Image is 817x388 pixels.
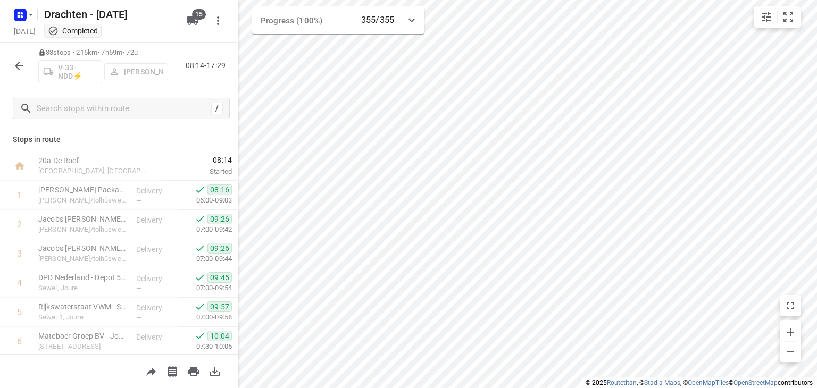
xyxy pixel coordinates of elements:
p: Delivery [136,215,176,225]
div: 3 [17,249,22,259]
div: 5 [17,307,22,317]
div: / [211,103,223,114]
p: 20a De Roef [38,155,149,166]
span: Progress (100%) [261,16,322,26]
button: 15 [182,10,203,31]
p: [GEOGRAPHIC_DATA], [GEOGRAPHIC_DATA] [38,166,149,176]
p: 07:00-09:58 [179,312,232,323]
p: 07:30-10:05 [179,341,232,352]
span: — [136,284,141,292]
p: Delivery [136,185,176,196]
svg: Done [195,184,205,195]
p: Mateboer Groep BV - Joure(A. Meijer) [38,331,128,341]
p: Rijkswaterstaat VWM - Steunpunt Joure(Arthur Zijlstra) [38,301,128,312]
p: 07:00-09:42 [179,224,232,235]
a: OpenMapTiles [688,379,729,386]
span: — [136,255,141,263]
svg: Done [195,243,205,254]
p: Douwe Egberts/tolhûswei, Joure [38,195,128,206]
p: 07:00-09:54 [179,283,232,293]
p: Sewei, Joure [38,283,128,293]
p: Jacobs [PERSON_NAME] NL BV - Joure([PERSON_NAME] Joure - [PERSON_NAME] of Annalies vd Vlis) [38,214,128,224]
p: 07:00-09:44 [179,254,232,264]
p: Stops in route [13,134,226,145]
p: Delivery [136,273,176,284]
div: 2 [17,220,22,230]
input: Search stops within route [37,100,211,117]
span: 09:26 [207,214,232,224]
svg: Done [195,214,205,224]
p: 06:00-09:03 [179,195,232,206]
button: Fit zoom [778,6,799,28]
div: 6 [17,336,22,347]
svg: Done [195,272,205,283]
p: Madame Curieweg 29, Joure [38,341,128,352]
p: Van de Velde Packaging - VJD(Jan-Eric Siemonsma) [38,184,128,195]
span: 09:57 [207,301,232,312]
p: Douwe Egberts/tolhûswei, Joure [38,224,128,235]
div: 4 [17,278,22,288]
div: Progress (100%)355/355 [252,6,424,34]
p: DPD Nederland - Depot 514 Joure(Martijn de Jong(wijziging via Laura Timmermans)) [38,272,128,283]
span: Print route [183,366,204,376]
p: 33 stops • 216km • 7h59m • 72u [38,48,168,58]
span: Print shipping labels [162,366,183,376]
button: Map settings [756,6,777,28]
p: Jacobs Douwe Egberts NL BV - Joure(Jacobs Douwe Egberts Joure - Sietske Kramer of Annalies vd Vlis) [38,243,128,254]
p: 08:14-17:29 [186,60,230,71]
span: — [136,197,141,205]
p: Delivery [136,332,176,342]
p: Sewei 1, Joure [38,312,128,323]
span: Share route [140,366,162,376]
div: This project completed. You cannot make any changes to it. [48,26,98,36]
span: — [136,343,141,351]
span: 09:26 [207,243,232,254]
p: Started [162,166,232,177]
span: — [136,226,141,234]
span: 10:04 [207,331,232,341]
span: — [136,314,141,322]
li: © 2025 , © , © © contributors [586,379,813,386]
p: Douwe Egberts/tolhûswei, Joure [38,254,128,264]
span: 09:45 [207,272,232,283]
span: 08:14 [162,155,232,165]
div: small contained button group [754,6,801,28]
button: More [207,10,229,31]
p: 355/355 [361,14,394,27]
span: Download route [204,366,226,376]
a: Routetitan [607,379,637,386]
svg: Done [195,331,205,341]
span: 15 [192,9,206,20]
a: OpenStreetMap [733,379,778,386]
p: Delivery [136,244,176,255]
svg: Done [195,301,205,312]
p: Delivery [136,302,176,313]
span: 08:16 [207,184,232,195]
a: Stadia Maps [644,379,680,386]
div: 1 [17,190,22,200]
